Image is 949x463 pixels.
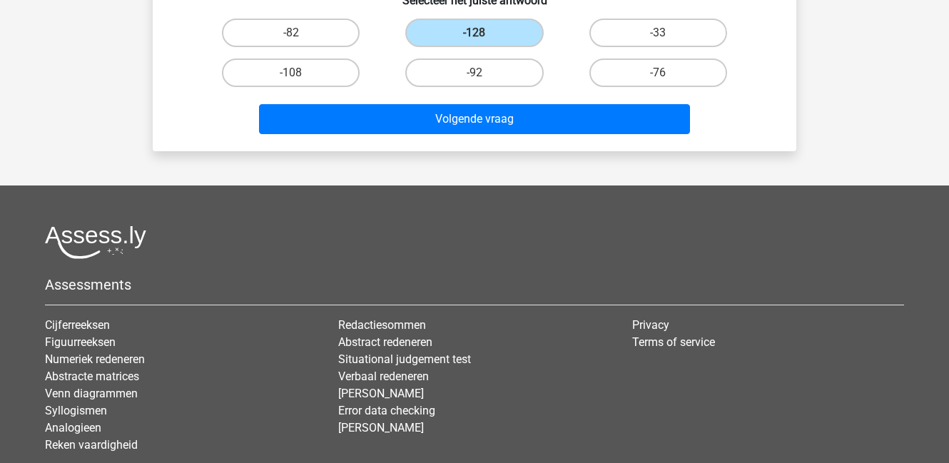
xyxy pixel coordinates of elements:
label: -33 [589,19,727,47]
a: Privacy [632,318,669,332]
a: Abstracte matrices [45,370,139,383]
a: Numeriek redeneren [45,352,145,366]
label: -76 [589,58,727,87]
a: Abstract redeneren [338,335,432,349]
a: Venn diagrammen [45,387,138,400]
a: Analogieen [45,421,101,434]
label: -82 [222,19,360,47]
a: Verbaal redeneren [338,370,429,383]
button: Volgende vraag [259,104,691,134]
a: Redactiesommen [338,318,426,332]
a: Situational judgement test [338,352,471,366]
a: Cijferreeksen [45,318,110,332]
a: Terms of service [632,335,715,349]
label: -108 [222,58,360,87]
a: Reken vaardigheid [45,438,138,452]
img: Assessly logo [45,225,146,259]
label: -128 [405,19,543,47]
a: Syllogismen [45,404,107,417]
label: -92 [405,58,543,87]
h5: Assessments [45,276,904,293]
a: [PERSON_NAME] [338,387,424,400]
a: Error data checking [338,404,435,417]
a: Figuurreeksen [45,335,116,349]
a: [PERSON_NAME] [338,421,424,434]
